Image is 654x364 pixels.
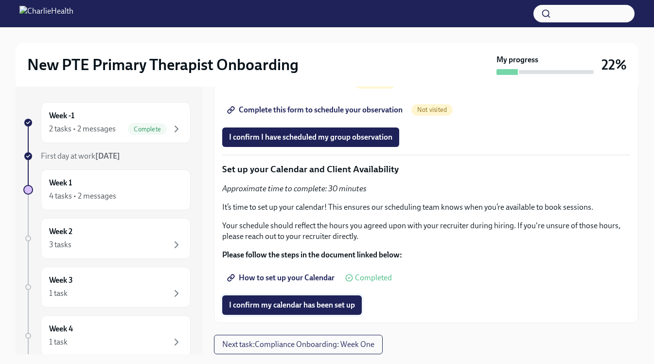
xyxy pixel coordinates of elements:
a: Week -12 tasks • 2 messagesComplete [23,102,191,143]
span: Next task : Compliance Onboarding: Week One [222,340,374,349]
h6: Week 4 [49,324,73,334]
span: I confirm I have scheduled my group observation [229,132,392,142]
div: 4 tasks • 2 messages [49,191,116,201]
span: First day at work [41,151,120,161]
h6: Week -1 [49,110,74,121]
h3: 22% [601,56,627,73]
button: Next task:Compliance Onboarding: Week One [214,335,383,354]
span: Completed [355,274,392,282]
span: Complete [128,126,167,133]
div: 2 tasks • 2 messages [49,124,116,134]
img: CharlieHealth [19,6,73,21]
a: Week 41 task [23,315,191,356]
h2: New PTE Primary Therapist Onboarding [27,55,299,74]
div: 1 task [49,288,68,299]
strong: [DATE] [95,151,120,161]
a: How to set up your Calendar [222,268,341,288]
h6: Week 3 [49,275,73,286]
a: Week 23 tasks [23,218,191,259]
span: I confirm my calendar has been set up [229,300,355,310]
span: Not visited [411,106,453,113]
h6: Week 2 [49,226,72,237]
em: Approximate time to complete: 30 minutes [222,184,367,193]
a: Complete this form to schedule your observation [222,100,409,120]
div: 3 tasks [49,239,71,250]
h6: Week 1 [49,178,72,188]
a: First day at work[DATE] [23,151,191,162]
strong: My progress [496,55,538,65]
span: How to set up your Calendar [229,273,335,283]
strong: Please follow the steps in the document linked below: [222,250,402,259]
a: Week 14 tasks • 2 messages [23,169,191,210]
p: Your schedule should reflect the hours you agreed upon with your recruiter during hiring. If you'... [222,220,630,242]
span: Complete this form to schedule your observation [229,105,403,115]
p: It’s time to set up your calendar! This ensures our scheduling team knows when you’re available t... [222,202,630,213]
div: 1 task [49,337,68,347]
button: I confirm my calendar has been set up [222,295,362,315]
a: Week 31 task [23,267,191,308]
p: Set up your Calendar and Client Availability [222,163,630,176]
button: I confirm I have scheduled my group observation [222,127,399,147]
